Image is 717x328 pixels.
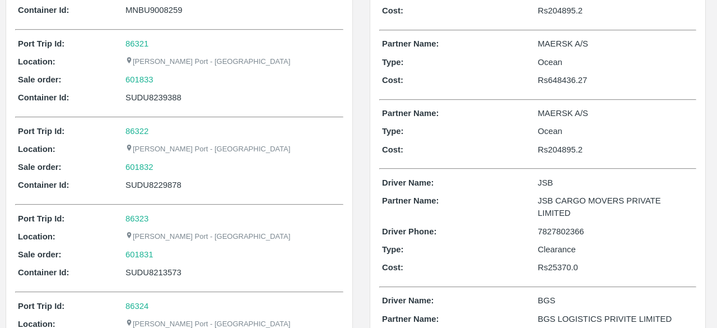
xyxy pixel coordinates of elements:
b: Port Trip Id: [18,214,64,223]
p: Ocean [538,56,693,68]
b: Partner Name: [382,109,439,118]
p: Clearance [538,243,693,256]
b: Driver Name: [382,296,434,305]
b: Cost: [382,6,403,15]
p: [PERSON_NAME] Port - [GEOGRAPHIC_DATA] [125,232,290,242]
b: Container Id: [18,93,69,102]
b: Type: [382,58,404,67]
p: [PERSON_NAME] Port - [GEOGRAPHIC_DATA] [125,57,290,67]
b: Location: [18,57,55,66]
b: Partner Name: [382,196,439,205]
a: 86321 [125,39,148,48]
p: Ocean [538,125,693,137]
p: JSB [538,177,693,189]
b: Cost: [382,263,403,272]
a: 601831 [125,248,153,261]
b: Container Id: [18,268,69,277]
b: Sale order: [18,250,62,259]
p: BGS [538,294,693,307]
b: Partner Name: [382,315,439,324]
p: 7827802366 [538,225,693,238]
b: Location: [18,232,55,241]
b: Type: [382,127,404,136]
div: SUDU8229878 [125,179,341,191]
a: 86322 [125,127,148,136]
b: Port Trip Id: [18,127,64,136]
b: Location: [18,145,55,154]
a: 601833 [125,73,153,86]
b: Container Id: [18,6,69,15]
b: Driver Name: [382,178,434,187]
div: SUDU8239388 [125,91,341,104]
div: MNBU9008259 [125,4,341,16]
p: MAERSK A/S [538,38,693,50]
p: BGS LOGISTICS PRIVITE LIMITED [538,313,693,325]
b: Cost: [382,76,403,85]
b: Type: [382,245,404,254]
div: SUDU8213573 [125,266,341,279]
b: Sale order: [18,163,62,172]
b: Partner Name: [382,39,439,48]
b: Sale order: [18,75,62,84]
b: Driver Phone: [382,227,436,236]
p: Rs 204895.2 [538,144,693,156]
b: Container Id: [18,181,69,190]
p: Rs 25370.0 [538,261,693,274]
p: [PERSON_NAME] Port - [GEOGRAPHIC_DATA] [125,144,290,155]
a: 601832 [125,161,153,173]
p: JSB CARGO MOVERS PRIVATE LIMITED [538,195,693,220]
p: MAERSK A/S [538,107,693,119]
a: 86324 [125,302,148,311]
a: 86323 [125,214,148,223]
p: Rs 648436.27 [538,74,693,86]
b: Port Trip Id: [18,39,64,48]
b: Port Trip Id: [18,302,64,311]
b: Cost: [382,145,403,154]
p: Rs 204895.2 [538,4,693,17]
